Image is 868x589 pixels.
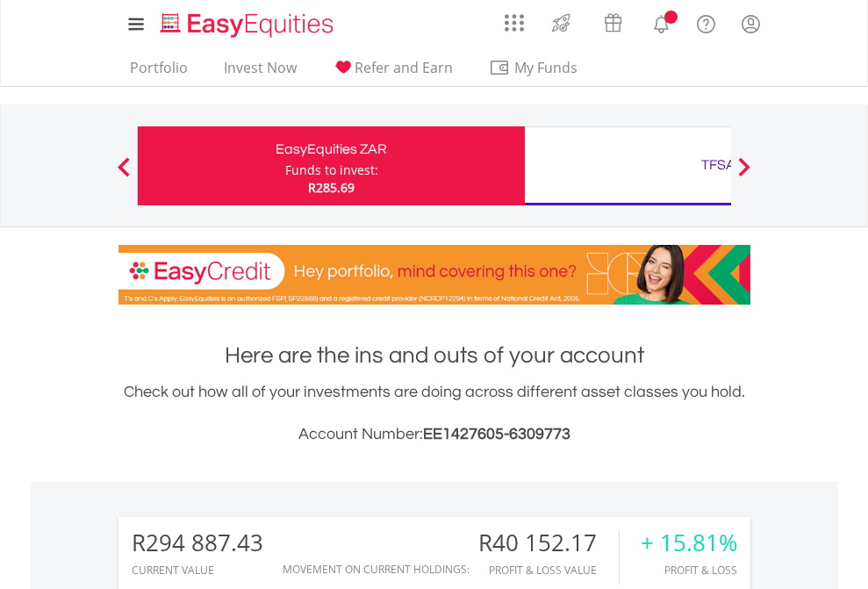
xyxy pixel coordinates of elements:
a: Portfolio [123,59,195,86]
img: grid-menu-icon.svg [505,13,524,32]
button: Previous [106,166,141,183]
a: My Profile [728,4,773,43]
img: thrive-v2.svg [547,9,576,37]
span: My Funds [489,56,604,79]
div: Movement on Current Holdings: [283,564,470,575]
button: Next [727,166,762,183]
div: Profit & Loss [641,564,737,576]
a: Vouchers [587,4,639,37]
div: + 15.81% [641,530,737,556]
div: R40 152.17 [478,530,619,556]
h1: Here are the ins and outs of your account [118,340,750,371]
div: EasyEquities ZAR [148,137,514,162]
a: Notifications [639,4,684,40]
span: Refer and Earn [355,58,453,77]
h3: Account Number: [118,422,750,447]
img: EasyEquities_Logo.png [157,11,341,40]
img: vouchers-v2.svg [599,9,628,37]
a: Refer and Earn [326,59,460,86]
div: Check out how all of your investments are doing across different asset classes you hold. [118,380,750,447]
a: AppsGrid [493,4,535,32]
a: Home page [154,4,341,40]
a: Invest Now [217,59,304,86]
span: EE1427605-6309773 [423,426,570,442]
img: EasyCredit Promotion Banner [118,245,750,305]
div: CURRENT VALUE [132,564,263,576]
div: Funds to invest: [285,162,378,179]
div: Profit & Loss Value [478,564,619,576]
span: R285.69 [308,179,355,196]
div: R294 887.43 [132,530,263,556]
a: FAQ's and Support [684,4,728,40]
